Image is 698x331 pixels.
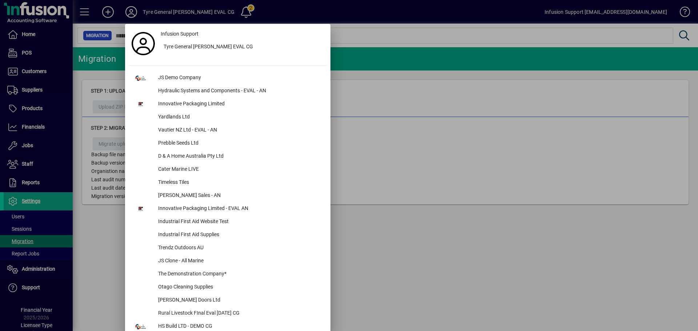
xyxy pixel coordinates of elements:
[129,98,327,111] button: Innovative Packaging Limited
[129,137,327,150] button: Prebble Seeds Ltd
[152,202,327,215] div: Innovative Packaging Limited - EVAL AN
[152,176,327,189] div: Timeless Tiles
[152,242,327,255] div: Trendz Outdoors AU
[152,98,327,111] div: Innovative Packaging Limited
[129,111,327,124] button: Yardlands Ltd
[129,124,327,137] button: Vautier NZ Ltd - EVAL - AN
[152,281,327,294] div: Otago Cleaning Supplies
[129,202,327,215] button: Innovative Packaging Limited - EVAL AN
[152,137,327,150] div: Prebble Seeds Ltd
[152,294,327,307] div: [PERSON_NAME] Doors Ltd
[152,268,327,281] div: The Demonstration Company*
[129,294,327,307] button: [PERSON_NAME] Doors Ltd
[152,229,327,242] div: Industrial First Aid Supplies
[129,72,327,85] button: JS Demo Company
[129,150,327,163] button: D & A Home Australia Pty Ltd
[152,307,327,320] div: Rural Livestock FInal Eval [DATE] CG
[129,268,327,281] button: The Demonstration Company*
[152,150,327,163] div: D & A Home Australia Pty Ltd
[158,41,327,54] button: Tyre General [PERSON_NAME] EVAL CG
[129,307,327,320] button: Rural Livestock FInal Eval [DATE] CG
[161,30,198,38] span: Infusion Support
[129,37,158,50] a: Profile
[129,281,327,294] button: Otago Cleaning Supplies
[129,176,327,189] button: Timeless Tiles
[158,28,327,41] a: Infusion Support
[152,215,327,229] div: Industrial First Aid Website Test
[152,111,327,124] div: Yardlands Ltd
[129,215,327,229] button: Industrial First Aid Website Test
[152,255,327,268] div: JS Clone - All Marine
[129,85,327,98] button: Hydraulic Systems and Components - EVAL - AN
[152,124,327,137] div: Vautier NZ Ltd - EVAL - AN
[152,189,327,202] div: [PERSON_NAME] Sales - AN
[129,229,327,242] button: Industrial First Aid Supplies
[129,163,327,176] button: Cater Marine LIVE
[129,255,327,268] button: JS Clone - All Marine
[152,163,327,176] div: Cater Marine LIVE
[152,72,327,85] div: JS Demo Company
[152,85,327,98] div: Hydraulic Systems and Components - EVAL - AN
[129,242,327,255] button: Trendz Outdoors AU
[129,189,327,202] button: [PERSON_NAME] Sales - AN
